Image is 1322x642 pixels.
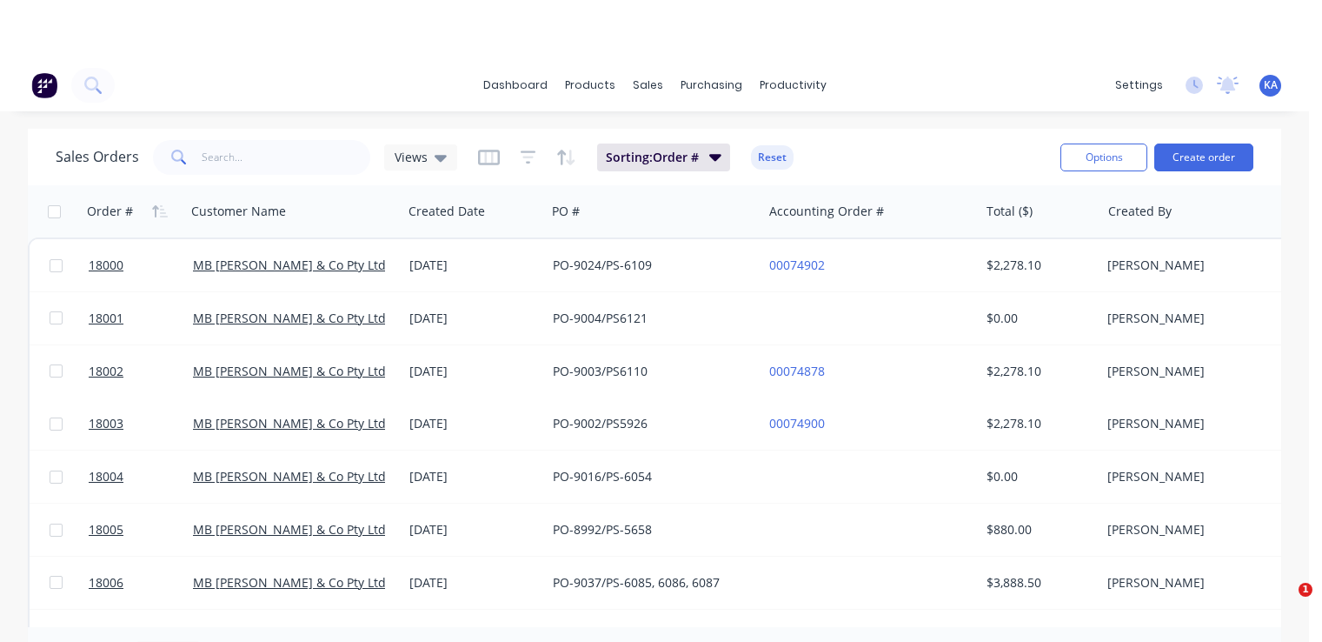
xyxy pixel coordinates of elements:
a: dashboard [475,72,556,98]
img: Factory [31,72,57,98]
h1: Sales Orders [56,149,139,165]
span: 18003 [89,415,123,432]
div: $3,888.50 [987,574,1088,592]
div: PO-9016/PS-6054 [553,468,746,485]
div: [PERSON_NAME] [1107,415,1300,432]
a: MB [PERSON_NAME] & Co Pty Ltd [193,521,386,538]
span: 18001 [89,310,123,327]
div: Accounting Order # [769,203,884,220]
span: 18006 [89,574,123,592]
div: [PERSON_NAME] [1107,257,1300,274]
div: [DATE] [409,363,539,380]
a: 18001 [89,292,193,344]
div: PO-9002/PS5926 [553,415,746,432]
div: products [556,72,624,98]
span: KA [1264,77,1278,93]
div: Created Date [409,203,485,220]
a: MB [PERSON_NAME] & Co Pty Ltd [193,363,386,379]
a: 00074878 [769,363,825,379]
div: purchasing [672,72,751,98]
button: Sorting:Order # [597,144,730,171]
div: [DATE] [409,468,539,485]
a: MB [PERSON_NAME] & Co Pty Ltd [193,415,386,431]
div: $2,278.10 [987,363,1088,380]
div: [PERSON_NAME] [1107,574,1300,592]
span: 18005 [89,521,123,538]
button: Reset [751,145,794,170]
div: $880.00 [987,521,1088,538]
a: 00074900 [769,415,825,431]
div: [DATE] [409,415,539,432]
a: MB [PERSON_NAME] & Co Pty Ltd [193,574,386,591]
div: Customer Name [191,203,286,220]
div: $2,278.10 [987,415,1088,432]
span: 18000 [89,257,123,274]
a: MB [PERSON_NAME] & Co Pty Ltd [193,257,386,273]
div: sales [624,72,672,98]
div: $0.00 [987,310,1088,327]
div: settings [1106,72,1172,98]
span: 18002 [89,363,123,380]
div: [PERSON_NAME] [1107,363,1300,380]
span: 18004 [89,468,123,485]
div: [PERSON_NAME] [1107,310,1300,327]
div: [DATE] [409,574,539,592]
div: PO-9037/PS-6085, 6086, 6087 [553,574,746,592]
a: MB [PERSON_NAME] & Co Pty Ltd [193,310,386,326]
div: PO # [552,203,580,220]
div: [DATE] [409,521,539,538]
div: PO-9004/PS6121 [553,310,746,327]
a: 18006 [89,557,193,609]
div: [DATE] [409,310,539,327]
input: Search... [202,140,371,175]
div: PO-9024/PS-6109 [553,257,746,274]
div: PO-9003/PS6110 [553,363,746,380]
span: Sorting: Order # [606,149,699,166]
div: $2,278.10 [987,257,1088,274]
div: Order # [87,203,133,220]
a: MB [PERSON_NAME] & Co Pty Ltd [193,468,386,485]
div: productivity [751,72,835,98]
span: 1 [1299,583,1312,597]
div: $0.00 [987,468,1088,485]
div: [DATE] [409,257,539,274]
div: [PERSON_NAME] [1107,521,1300,538]
a: 18000 [89,239,193,291]
div: PO-8992/PS-5658 [553,521,746,538]
button: Create order [1154,144,1253,171]
a: 18003 [89,398,193,450]
div: Created By [1108,203,1172,220]
iframe: Intercom live chat [1263,583,1305,625]
a: 18004 [89,451,193,503]
a: 18005 [89,504,193,556]
span: Views [395,148,428,166]
button: Options [1060,144,1147,171]
a: 00074902 [769,257,825,273]
div: [PERSON_NAME] [1107,468,1300,485]
a: 18002 [89,345,193,398]
div: Total ($) [987,203,1033,220]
